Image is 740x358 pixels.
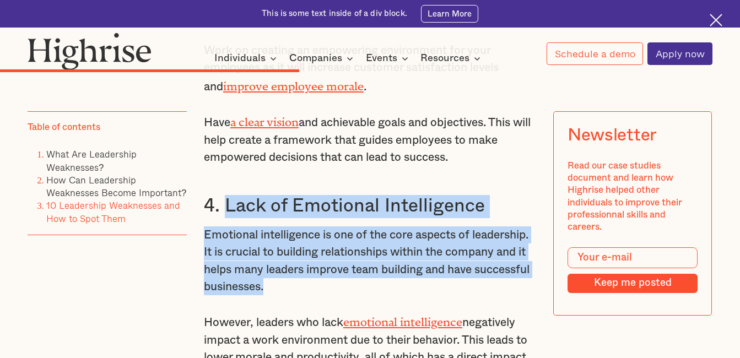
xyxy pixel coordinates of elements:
a: 10 Leadership Weaknesses and How to Spot Them [46,198,180,225]
form: Modal Form [568,247,698,292]
div: Individuals [214,52,266,65]
div: Events [366,52,397,65]
div: Table of contents [28,121,100,133]
h3: 4. Lack of Emotional Intelligence [204,195,536,218]
div: Individuals [214,52,280,65]
div: Newsletter [568,126,657,146]
div: Events [366,52,412,65]
input: Your e-mail [568,247,698,268]
a: Schedule a demo [547,42,642,65]
div: Companies [289,52,342,65]
a: What Are Leadership Weaknesses? [46,147,137,173]
p: Emotional intelligence is one of the core aspects of leadership. It is crucial to building relati... [204,226,536,296]
a: Learn More [421,5,478,23]
a: a clear vision [230,116,299,123]
img: Cross icon [710,14,722,26]
input: Keep me posted [568,274,698,293]
a: improve employee morale [223,80,364,87]
div: Resources [420,52,484,65]
div: This is some text inside of a div block. [262,8,407,19]
a: emotional intelligence [343,316,462,323]
img: Highrise logo [28,32,152,70]
div: Read our case studies document and learn how Highrise helped other individuals to improve their p... [568,159,698,233]
a: Apply now [647,42,712,65]
div: Companies [289,52,357,65]
p: Have and achievable goals and objectives. This will help create a framework that guides employees... [204,112,536,166]
a: How Can Leadership Weaknesses Become Important? [46,172,186,199]
div: Resources [420,52,469,65]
